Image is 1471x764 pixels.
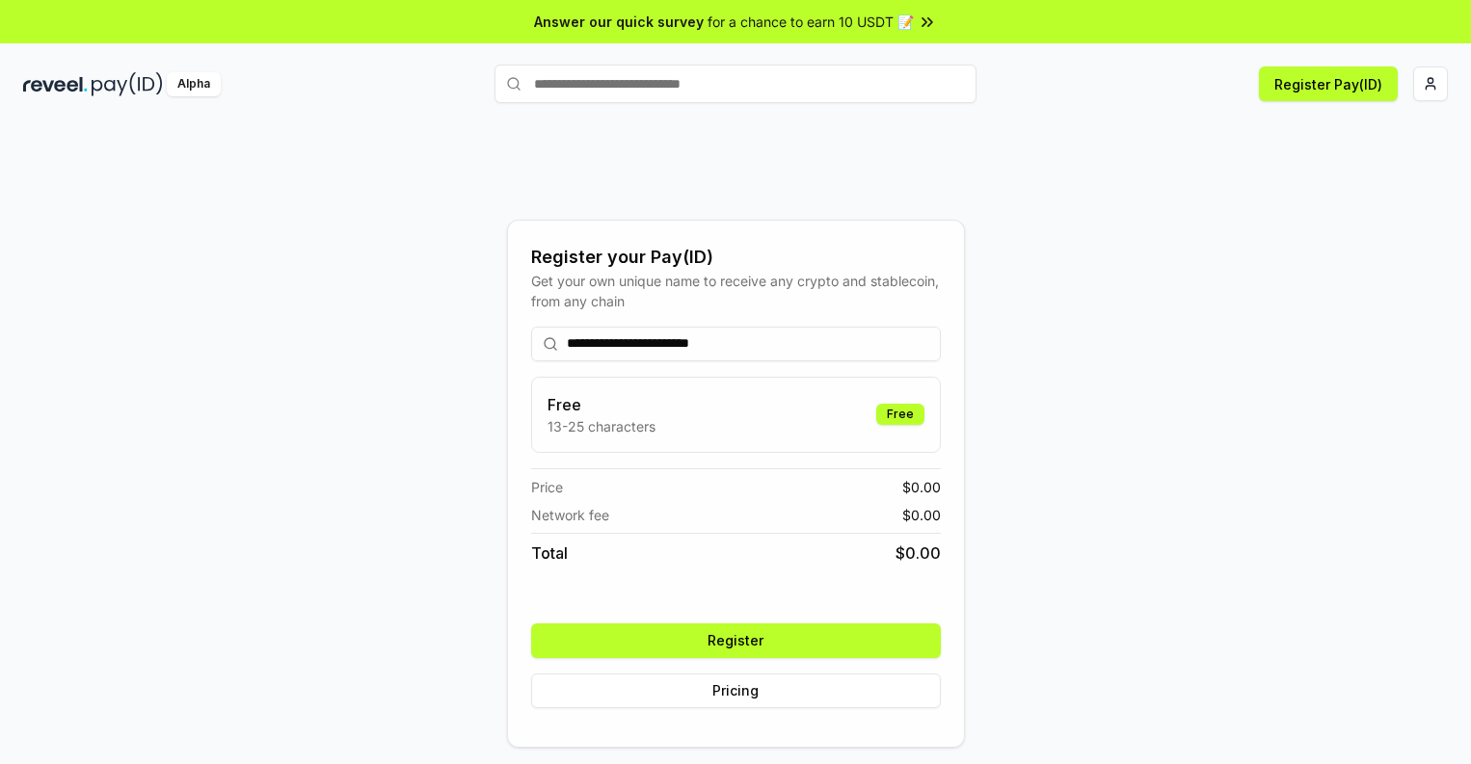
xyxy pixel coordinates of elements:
[534,12,704,32] span: Answer our quick survey
[531,271,941,311] div: Get your own unique name to receive any crypto and stablecoin, from any chain
[548,416,655,436] p: 13-25 characters
[902,505,941,525] span: $ 0.00
[708,12,914,32] span: for a chance to earn 10 USDT 📝
[531,541,568,565] span: Total
[531,505,609,525] span: Network fee
[531,244,941,271] div: Register your Pay(ID)
[531,673,941,708] button: Pricing
[531,623,941,658] button: Register
[548,393,655,416] h3: Free
[1259,66,1398,101] button: Register Pay(ID)
[92,72,163,96] img: pay_id
[896,541,941,565] span: $ 0.00
[876,404,924,425] div: Free
[902,477,941,497] span: $ 0.00
[531,477,563,497] span: Price
[167,72,221,96] div: Alpha
[23,72,88,96] img: reveel_dark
